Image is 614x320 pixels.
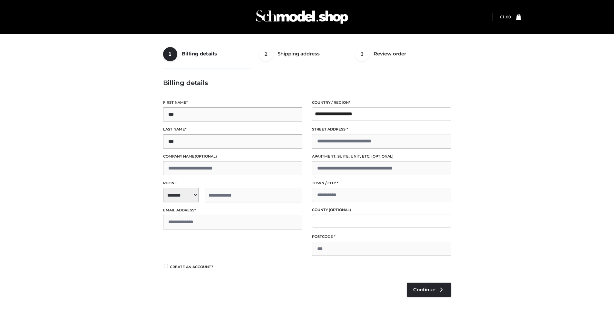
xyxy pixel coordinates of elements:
[163,207,302,213] label: Email address
[407,283,451,297] a: Continue
[500,15,511,19] a: £1.00
[163,100,302,106] label: First name
[312,100,451,106] label: Country / Region
[312,126,451,132] label: Street address
[195,154,217,159] span: (optional)
[329,208,351,212] span: (optional)
[413,287,435,293] span: Continue
[371,154,394,159] span: (optional)
[163,264,169,268] input: Create an account?
[254,4,350,30] img: Schmodel Admin 964
[500,15,502,19] span: £
[170,265,213,269] span: Create an account?
[312,153,451,160] label: Apartment, suite, unit, etc.
[163,79,451,87] h3: Billing details
[163,180,302,186] label: Phone
[312,234,451,240] label: Postcode
[163,153,302,160] label: Company name
[163,126,302,132] label: Last name
[312,207,451,213] label: County
[500,15,511,19] bdi: 1.00
[312,180,451,186] label: Town / City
